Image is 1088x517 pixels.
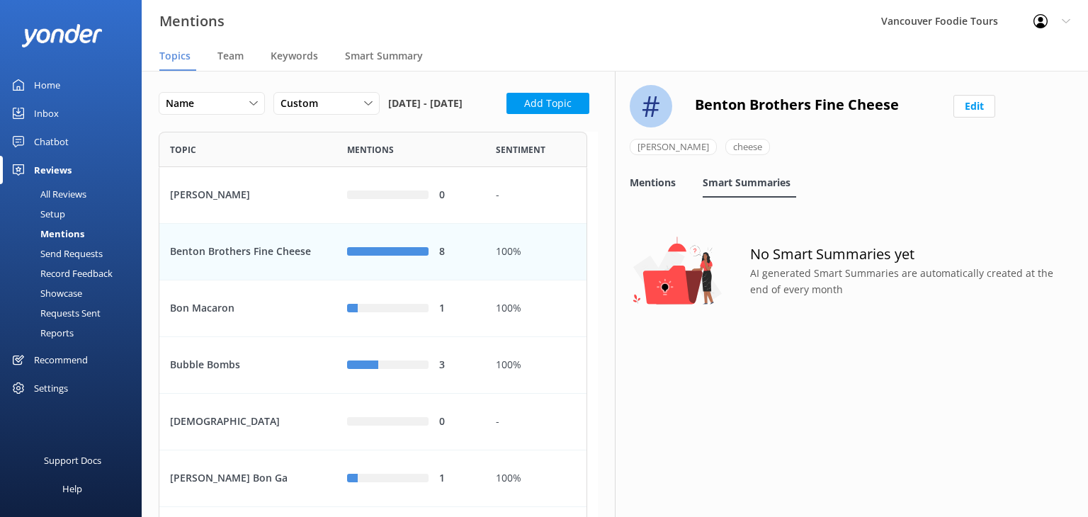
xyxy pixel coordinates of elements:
[159,224,336,280] div: Benton Brothers Fine Cheese
[506,93,589,114] button: Add Topic
[8,204,142,224] a: Setup
[630,85,672,127] div: #
[439,358,475,373] div: 3
[8,263,142,283] a: Record Feedback
[496,471,576,487] div: 100%
[8,323,74,343] div: Reports
[630,139,717,155] div: [PERSON_NAME]
[34,346,88,374] div: Recommend
[703,176,790,190] span: Smart Summaries
[439,301,475,317] div: 1
[62,475,82,503] div: Help
[8,184,86,204] div: All Reviews
[8,244,142,263] a: Send Requests
[159,224,587,280] div: row
[34,99,59,127] div: Inbox
[34,127,69,156] div: Chatbot
[280,96,327,111] span: Custom
[496,414,576,430] div: -
[34,156,72,184] div: Reviews
[695,85,899,124] h2: Benton Brothers Fine Cheese
[8,263,113,283] div: Record Feedback
[34,374,68,402] div: Settings
[8,224,142,244] a: Mentions
[170,143,196,157] span: Topic
[347,143,394,157] span: Mentions
[159,450,587,507] div: row
[953,95,995,118] button: Edit
[439,471,475,487] div: 1
[725,139,770,155] div: cheese
[21,24,103,47] img: yonder-white-logo.png
[217,49,244,63] span: Team
[439,414,475,430] div: 0
[159,280,336,337] div: Bon Macaron
[496,358,576,373] div: 100%
[159,337,336,394] div: Bubble Bombs
[439,244,475,260] div: 8
[750,243,1074,266] h3: No Smart Summaries yet
[159,450,336,507] div: Dae Bak Bon Ga
[159,280,587,337] div: row
[496,301,576,317] div: 100%
[8,283,82,303] div: Showcase
[630,176,676,190] span: Mentions
[388,92,463,115] span: [DATE] - [DATE]
[8,224,84,244] div: Mentions
[159,394,336,450] div: Chocolatas
[8,244,103,263] div: Send Requests
[750,266,1074,297] p: AI generated Smart Summaries are automatically created at the end of every month
[496,188,576,203] div: -
[8,303,142,323] a: Requests Sent
[159,167,336,224] div: Artisan SakeMaker
[8,184,142,204] a: All Reviews
[496,244,576,260] div: 100%
[166,96,203,111] span: Name
[159,337,587,394] div: row
[159,49,191,63] span: Topics
[159,394,587,450] div: row
[8,283,142,303] a: Showcase
[8,303,101,323] div: Requests Sent
[345,49,423,63] span: Smart Summary
[44,446,101,475] div: Support Docs
[159,10,225,33] h3: Mentions
[496,143,545,157] span: Sentiment
[34,71,60,99] div: Home
[159,167,587,224] div: row
[271,49,318,63] span: Keywords
[8,204,65,224] div: Setup
[439,188,475,203] div: 0
[8,323,142,343] a: Reports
